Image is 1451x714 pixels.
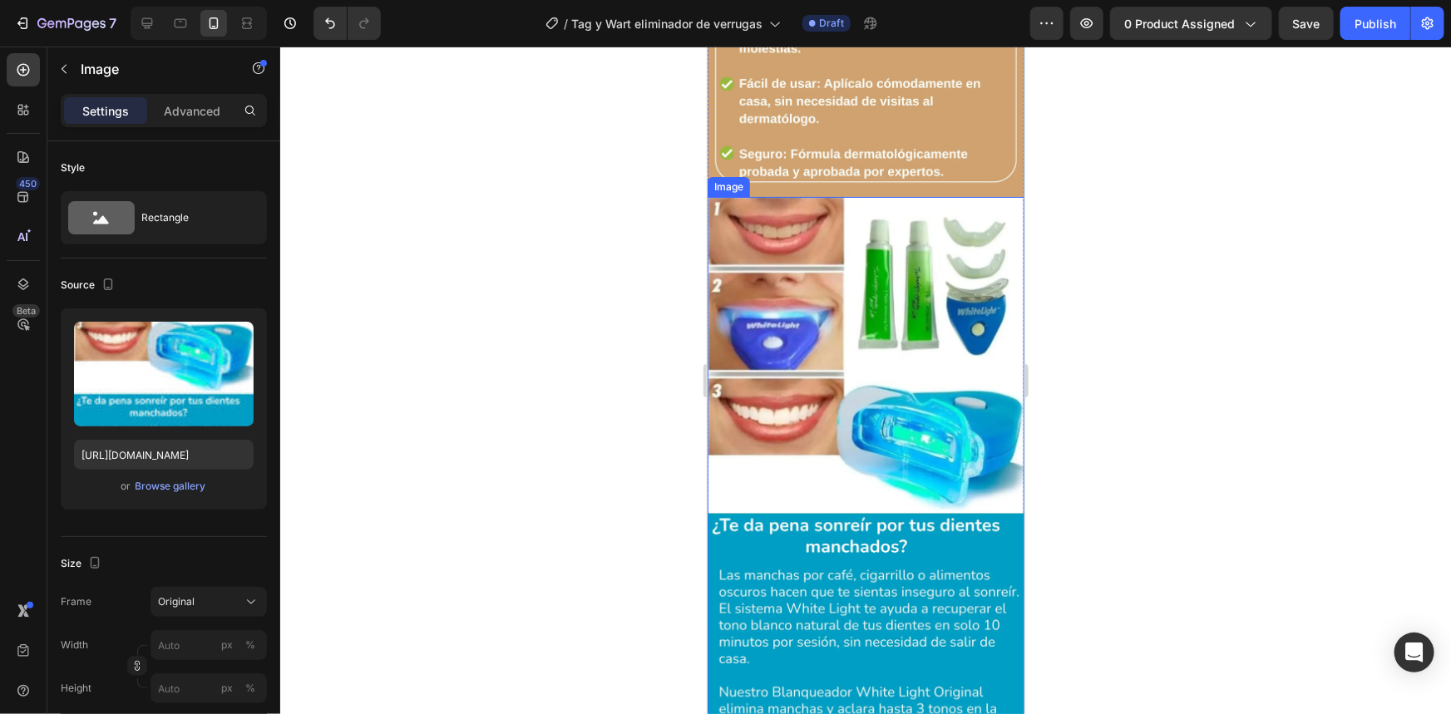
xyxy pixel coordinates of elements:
div: Undo/Redo [313,7,381,40]
div: 450 [16,177,40,190]
div: Browse gallery [136,479,206,494]
button: Publish [1340,7,1410,40]
label: Width [61,638,88,652]
p: Image [81,59,222,79]
input: https://example.com/image.jpg [74,440,254,470]
div: Beta [12,304,40,318]
label: Height [61,681,91,696]
button: 0 product assigned [1110,7,1272,40]
p: 7 [109,13,116,33]
span: 0 product assigned [1124,15,1235,32]
div: Open Intercom Messenger [1394,633,1434,672]
div: Publish [1355,15,1396,32]
img: preview-image [74,322,254,426]
div: Source [61,274,118,297]
div: Size [61,553,105,575]
p: Settings [82,102,129,120]
button: px [240,678,260,698]
div: % [245,681,255,696]
div: px [221,681,233,696]
label: Frame [61,594,91,609]
input: px% [151,673,267,703]
p: Advanced [164,102,220,120]
button: % [217,678,237,698]
div: % [245,638,255,652]
span: Save [1293,17,1320,31]
button: % [217,635,237,655]
span: Original [158,594,195,609]
span: Tag y Wart eliminador de verrugas [571,15,763,32]
button: Save [1279,7,1334,40]
div: Style [61,160,85,175]
span: or [121,476,131,496]
iframe: Design area [708,47,1024,714]
span: Draft [819,16,844,31]
input: px% [151,630,267,660]
div: Rectangle [141,199,243,237]
button: Browse gallery [135,478,207,495]
span: / [564,15,568,32]
div: px [221,638,233,652]
button: px [240,635,260,655]
button: Original [151,587,267,617]
button: 7 [7,7,124,40]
